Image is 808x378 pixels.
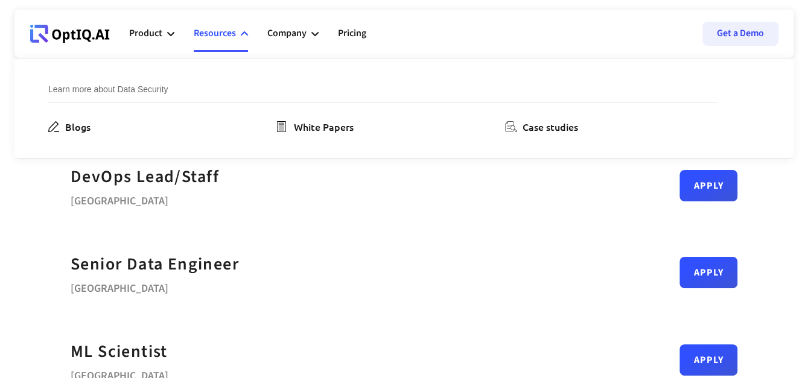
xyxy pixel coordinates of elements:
[65,119,91,134] div: Blogs
[71,251,239,278] a: Senior Data Engineer
[522,119,577,134] div: Case studies
[194,16,248,52] div: Resources
[48,83,717,102] div: Learn more about Data Security
[679,170,737,201] a: Apply
[267,25,307,42] div: Company
[294,119,354,134] div: White Papers
[71,191,219,207] div: [GEOGRAPHIC_DATA]
[194,25,236,42] div: Resources
[267,16,319,52] div: Company
[14,58,794,159] nav: Resources
[129,25,162,42] div: Product
[30,16,110,52] a: Webflow Homepage
[679,344,737,376] a: Apply
[71,338,168,365] a: ML Scientist
[71,278,239,295] div: [GEOGRAPHIC_DATA]
[277,119,358,134] a: White Papers
[679,257,737,288] a: Apply
[505,119,582,134] a: Case studies
[702,22,778,46] a: Get a Demo
[30,42,31,43] div: Webflow Homepage
[48,119,95,134] a: Blogs
[71,163,219,191] a: DevOps Lead/Staff
[338,16,366,52] a: Pricing
[129,16,174,52] div: Product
